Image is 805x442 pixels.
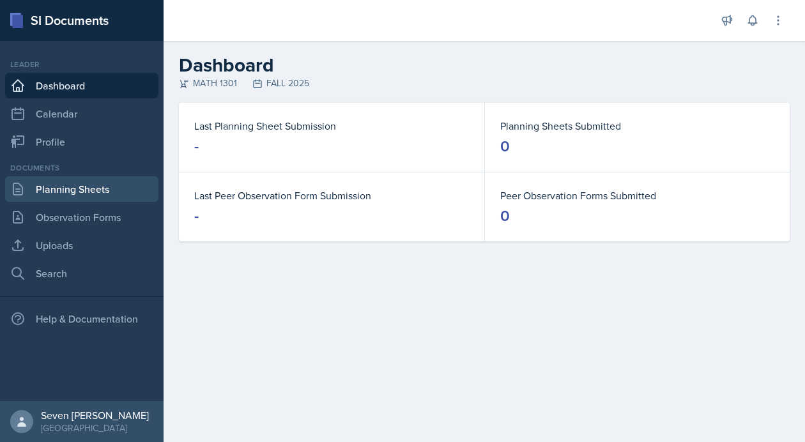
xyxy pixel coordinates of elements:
div: Help & Documentation [5,306,158,331]
dt: Last Peer Observation Form Submission [194,188,469,203]
dt: Peer Observation Forms Submitted [500,188,774,203]
dt: Planning Sheets Submitted [500,118,774,133]
a: Profile [5,129,158,155]
div: Seven [PERSON_NAME] [41,409,149,422]
a: Uploads [5,232,158,258]
div: Documents [5,162,158,174]
a: Search [5,261,158,286]
div: Leader [5,59,158,70]
a: Calendar [5,101,158,126]
a: Planning Sheets [5,176,158,202]
div: 0 [500,206,510,226]
h2: Dashboard [179,54,790,77]
dt: Last Planning Sheet Submission [194,118,469,133]
div: 0 [500,136,510,156]
a: Observation Forms [5,204,158,230]
div: [GEOGRAPHIC_DATA] [41,422,149,434]
div: MATH 1301 FALL 2025 [179,77,790,90]
div: - [194,206,199,226]
a: Dashboard [5,73,158,98]
div: - [194,136,199,156]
